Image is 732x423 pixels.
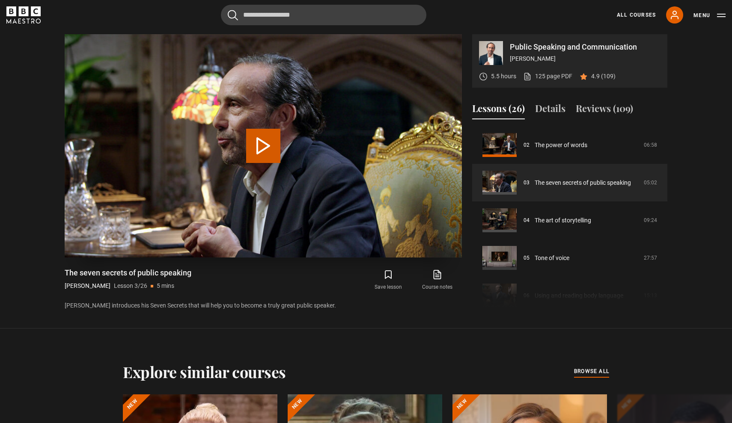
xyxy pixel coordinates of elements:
p: 5.5 hours [491,72,516,81]
button: Save lesson [364,268,413,293]
p: 5 mins [157,281,174,290]
button: Reviews (109) [576,101,633,119]
svg: BBC Maestro [6,6,41,24]
a: browse all [574,367,609,376]
video-js: Video Player [65,34,462,257]
a: All Courses [617,11,656,19]
button: Lessons (26) [472,101,525,119]
span: browse all [574,367,609,376]
p: Public Speaking and Communication [510,43,661,51]
button: Details [535,101,565,119]
a: Tone of voice [535,254,569,263]
a: Course notes [413,268,462,293]
button: Submit the search query [228,10,238,21]
h2: Explore similar courses [123,363,286,381]
h1: The seven secrets of public speaking [65,268,191,278]
a: 125 page PDF [523,72,572,81]
p: [PERSON_NAME] [510,54,661,63]
a: The seven secrets of public speaking [535,178,631,187]
button: Play Lesson The seven secrets of public speaking [246,129,280,163]
p: [PERSON_NAME] introduces his Seven Secrets that will help you to become a truly great public spea... [65,301,462,310]
input: Search [221,5,426,25]
p: 4.9 (109) [591,72,616,81]
a: The art of storytelling [535,216,591,225]
p: [PERSON_NAME] [65,281,110,290]
p: Lesson 3/26 [114,281,147,290]
button: Toggle navigation [693,11,726,20]
a: The power of words [535,141,587,150]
